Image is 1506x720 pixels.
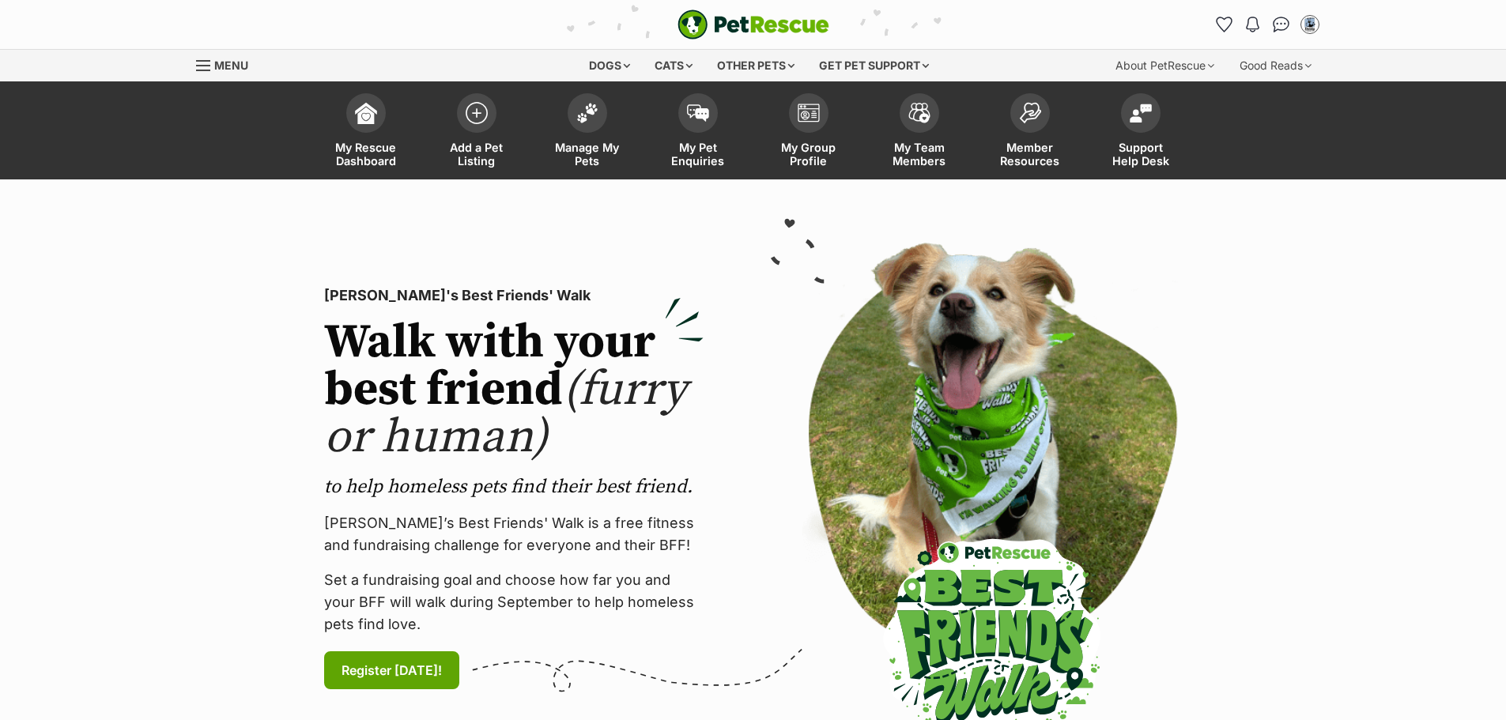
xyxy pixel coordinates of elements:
[1130,104,1152,123] img: help-desk-icon-fdf02630f3aa405de69fd3d07c3f3aa587a6932b1a1747fa1d2bba05be0121f9.svg
[662,141,734,168] span: My Pet Enquiries
[578,50,641,81] div: Dogs
[706,50,806,81] div: Other pets
[975,85,1085,179] a: Member Resources
[798,104,820,123] img: group-profile-icon-3fa3cf56718a62981997c0bc7e787c4b2cf8bcc04b72c1350f741eb67cf2f40e.svg
[1302,17,1318,32] img: Melissa Mitchell profile pic
[1212,12,1323,37] ul: Account quick links
[1019,102,1041,123] img: member-resources-icon-8e73f808a243e03378d46382f2149f9095a855e16c252ad45f914b54edf8863c.svg
[1212,12,1237,37] a: Favourites
[342,661,442,680] span: Register [DATE]!
[324,319,704,462] h2: Walk with your best friend
[214,58,248,72] span: Menu
[324,360,687,467] span: (furry or human)
[908,103,930,123] img: team-members-icon-5396bd8760b3fe7c0b43da4ab00e1e3bb1a5d9ba89233759b79545d2d3fc5d0d.svg
[532,85,643,179] a: Manage My Pets
[644,50,704,81] div: Cats
[643,85,753,179] a: My Pet Enquiries
[884,141,955,168] span: My Team Members
[421,85,532,179] a: Add a Pet Listing
[1240,12,1266,37] button: Notifications
[1297,12,1323,37] button: My account
[466,102,488,124] img: add-pet-listing-icon-0afa8454b4691262ce3f59096e99ab1cd57d4a30225e0717b998d2c9b9846f56.svg
[441,141,512,168] span: Add a Pet Listing
[678,9,829,40] a: PetRescue
[1269,12,1294,37] a: Conversations
[324,651,459,689] a: Register [DATE]!
[355,102,377,124] img: dashboard-icon-eb2f2d2d3e046f16d808141f083e7271f6b2e854fb5c12c21221c1fb7104beca.svg
[1085,85,1196,179] a: Support Help Desk
[196,50,259,78] a: Menu
[678,9,829,40] img: logo-e224e6f780fb5917bec1dbf3a21bbac754714ae5b6737aabdf751b685950b380.svg
[330,141,402,168] span: My Rescue Dashboard
[576,103,598,123] img: manage-my-pets-icon-02211641906a0b7f246fdf0571729dbe1e7629f14944591b6c1af311fb30b64b.svg
[808,50,940,81] div: Get pet support
[552,141,623,168] span: Manage My Pets
[1246,17,1259,32] img: notifications-46538b983faf8c2785f20acdc204bb7945ddae34d4c08c2a6579f10ce5e182be.svg
[753,85,864,179] a: My Group Profile
[1273,17,1289,32] img: chat-41dd97257d64d25036548639549fe6c8038ab92f7586957e7f3b1b290dea8141.svg
[687,104,709,122] img: pet-enquiries-icon-7e3ad2cf08bfb03b45e93fb7055b45f3efa6380592205ae92323e6603595dc1f.svg
[1229,50,1323,81] div: Good Reads
[324,474,704,499] p: to help homeless pets find their best friend.
[311,85,421,179] a: My Rescue Dashboard
[324,569,704,635] p: Set a fundraising goal and choose how far you and your BFF will walk during September to help hom...
[773,141,844,168] span: My Group Profile
[995,141,1066,168] span: Member Resources
[1105,141,1176,168] span: Support Help Desk
[324,512,704,556] p: [PERSON_NAME]’s Best Friends' Walk is a free fitness and fundraising challenge for everyone and t...
[324,285,704,307] p: [PERSON_NAME]'s Best Friends' Walk
[864,85,975,179] a: My Team Members
[1104,50,1225,81] div: About PetRescue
